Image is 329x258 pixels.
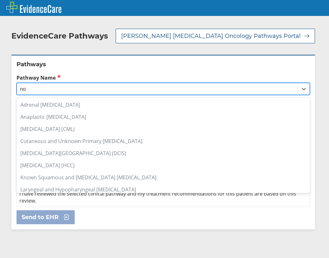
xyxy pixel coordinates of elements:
[22,213,58,221] span: Send to EHR
[116,29,315,43] button: [PERSON_NAME] [MEDICAL_DATA] Oncology Pathways Portal
[19,190,296,204] span: I have reviewed the selected clinical pathway and my treatment recommendations for this patient a...
[17,171,310,183] div: Known Squamous and [MEDICAL_DATA] [MEDICAL_DATA]
[17,111,310,123] div: Anaplastic [MEDICAL_DATA]
[17,99,310,111] div: Adrenal [MEDICAL_DATA]
[17,159,310,171] div: [MEDICAL_DATA] (HCC)
[6,2,61,13] img: EvidenceCare
[17,135,310,147] div: Cutaneous and Unknown Primary [MEDICAL_DATA]
[121,32,301,40] span: [PERSON_NAME] [MEDICAL_DATA] Oncology Pathways Portal
[17,210,75,224] button: Send to EHR
[17,61,310,68] h2: Pathways
[11,31,108,41] h2: EvidenceCare Pathways
[17,147,310,159] div: [MEDICAL_DATA][GEOGRAPHIC_DATA] (DCIS)
[17,74,310,81] label: Pathway Name
[17,183,310,196] div: Laryngeal and Hypopharyngeal [MEDICAL_DATA]
[17,123,310,135] div: [MEDICAL_DATA] (CML)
